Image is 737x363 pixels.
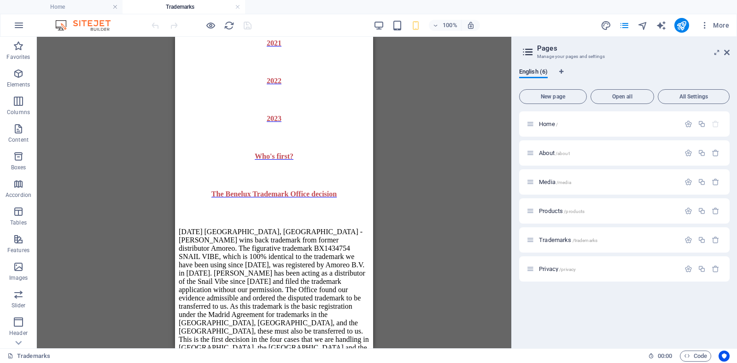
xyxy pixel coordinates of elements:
[556,180,571,185] span: /media
[698,236,706,244] div: Duplicate
[648,351,673,362] h6: Session time
[684,149,692,157] div: Settings
[684,265,692,273] div: Settings
[712,236,719,244] div: Remove
[656,20,667,31] button: text_generator
[591,89,654,104] button: Open all
[564,209,585,214] span: /products
[638,20,648,31] i: Navigator
[698,207,706,215] div: Duplicate
[7,109,30,116] p: Columns
[467,21,475,29] i: On resize automatically adjust zoom level to fit chosen device.
[7,81,30,88] p: Elements
[123,2,245,12] h4: Trademarks
[223,20,234,31] button: reload
[698,265,706,273] div: Duplicate
[684,236,692,244] div: Settings
[12,302,26,309] p: Slider
[684,178,692,186] div: Settings
[536,179,680,185] div: Media/media
[595,94,650,99] span: Open all
[539,207,585,214] span: Click to open page
[539,121,558,127] span: Click to open page
[601,20,611,31] i: Design (Ctrl+Alt+Y)
[9,329,28,337] p: Header
[712,178,719,186] div: Remove
[536,208,680,214] div: Products/products
[536,266,680,272] div: Privacy/privacy
[205,20,216,31] button: Click here to leave preview mode and continue editing
[573,238,598,243] span: /trademarks
[658,351,672,362] span: 00 00
[712,265,719,273] div: Remove
[619,20,630,31] i: Pages (Ctrl+Alt+S)
[676,20,687,31] i: Publish
[539,150,570,156] span: Click to open page
[536,121,680,127] div: Home/
[658,89,730,104] button: All Settings
[11,164,26,171] p: Boxes
[656,20,667,31] i: AI Writer
[712,149,719,157] div: Remove
[712,120,719,128] div: The startpage cannot be deleted
[443,20,457,31] h6: 100%
[712,207,719,215] div: Remove
[539,265,576,272] span: Click to open page
[7,247,29,254] p: Features
[684,120,692,128] div: Settings
[556,122,558,127] span: /
[9,274,28,282] p: Images
[519,89,587,104] button: New page
[698,149,706,157] div: Duplicate
[536,150,680,156] div: About/about
[696,18,733,33] button: More
[680,351,711,362] button: Code
[519,66,548,79] span: English (6)
[536,237,680,243] div: Trademarks/trademarks
[662,94,725,99] span: All Settings
[619,20,630,31] button: pages
[601,20,612,31] button: design
[224,20,234,31] i: Reload page
[429,20,462,31] button: 100%
[559,267,576,272] span: /privacy
[684,207,692,215] div: Settings
[698,178,706,186] div: Duplicate
[719,351,730,362] button: Usercentrics
[6,53,30,61] p: Favorites
[700,21,729,30] span: More
[539,179,571,185] span: Click to open page
[523,94,583,99] span: New page
[537,44,730,52] h2: Pages
[638,20,649,31] button: navigator
[8,136,29,144] p: Content
[10,219,27,226] p: Tables
[539,236,597,243] span: Click to open page
[7,351,50,362] a: Click to cancel selection. Double-click to open Pages
[664,352,666,359] span: :
[6,191,31,199] p: Accordion
[698,120,706,128] div: Duplicate
[537,52,711,61] h3: Manage your pages and settings
[674,18,689,33] button: publish
[519,68,730,86] div: Language Tabs
[684,351,707,362] span: Code
[53,20,122,31] img: Editor Logo
[556,151,570,156] span: /about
